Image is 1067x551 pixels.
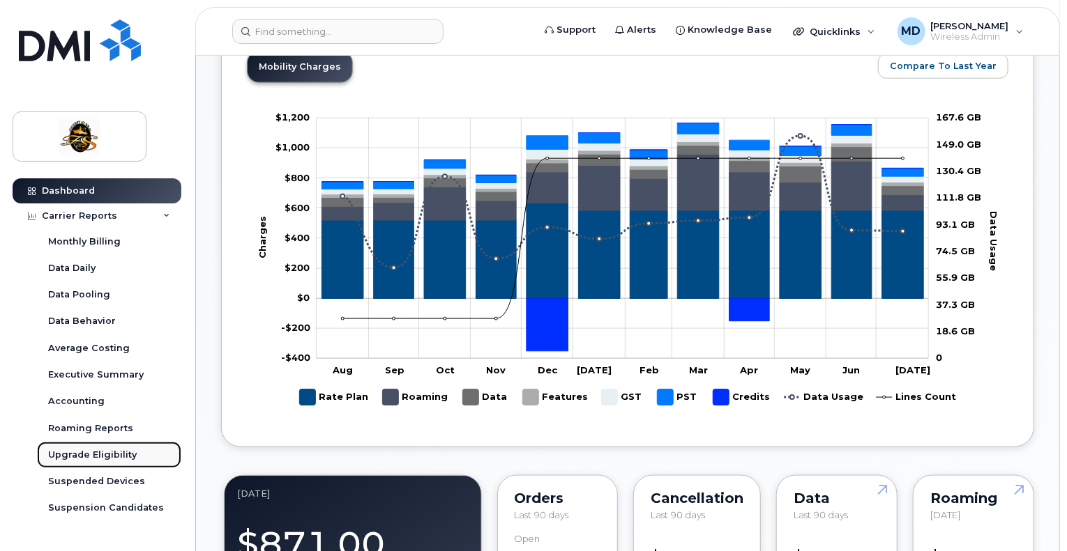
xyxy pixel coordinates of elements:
tspan: $400 [285,232,310,243]
div: July 2025 [237,488,469,499]
a: Support [535,16,605,44]
tspan: 18.6 GB [936,325,975,336]
button: Compare To Last Year [878,54,1008,79]
tspan: 0 [936,352,942,364]
tspan: $800 [285,172,310,183]
g: Data [462,384,508,411]
g: GST [321,134,923,195]
tspan: Apr [739,365,758,376]
div: Cancellation [651,492,743,504]
div: Maxwell Dolling [888,17,1034,45]
div: Roaming [930,492,1017,504]
tspan: 149.0 GB [936,139,981,150]
g: Credits [713,384,770,411]
tspan: Jun [842,365,860,376]
g: $0 [285,232,310,243]
tspan: Feb [640,365,659,376]
g: Features [522,384,588,411]
tspan: May [790,365,810,376]
g: $0 [285,262,310,273]
g: Roaming [382,384,448,411]
span: Knowledge Base [688,23,772,37]
g: PST [657,384,699,411]
tspan: 74.5 GB [936,245,975,256]
g: $0 [285,172,310,183]
tspan: 167.6 GB [936,112,981,123]
tspan: $0 [297,293,310,304]
g: Data [321,146,923,207]
span: Compare To Last Year [890,59,997,72]
span: MD [902,23,921,40]
g: Chart [256,112,999,411]
tspan: Aug [331,365,352,376]
tspan: 130.4 GB [936,165,981,176]
a: Mobility Charges [248,52,352,82]
a: Knowledge Base [666,16,782,44]
g: Legend [299,384,956,411]
tspan: -$400 [281,352,310,364]
g: Roaming [321,155,923,220]
tspan: Charges [256,216,267,258]
tspan: Nov [486,365,506,376]
tspan: 111.8 GB [936,192,981,203]
div: Open [515,534,540,544]
g: Rate Plan [299,384,368,411]
tspan: Data Usage [988,211,999,271]
span: [PERSON_NAME] [931,20,1009,31]
input: Find something... [232,19,444,44]
div: Data [794,492,880,504]
span: Last 90 days [651,509,705,520]
g: Features [321,142,923,198]
g: Rate Plan [321,203,923,299]
tspan: 37.3 GB [936,299,975,310]
g: Data Usage [784,384,863,411]
g: $0 [281,352,310,364]
tspan: 55.9 GB [936,272,975,284]
g: GST [601,384,643,411]
span: Alerts [627,23,656,37]
a: Alerts [605,16,666,44]
span: Quicklinks [810,26,861,37]
span: Last 90 days [794,509,848,520]
g: $0 [275,142,310,153]
tspan: Sep [384,365,404,376]
tspan: $1,200 [275,112,310,123]
div: Quicklinks [783,17,885,45]
span: [DATE] [930,509,960,520]
g: Lines Count [876,384,956,411]
div: Orders [515,492,601,504]
span: Wireless Admin [931,31,1009,42]
tspan: [DATE] [895,365,930,376]
tspan: Dec [538,365,558,376]
tspan: $600 [285,202,310,213]
tspan: 93.1 GB [936,219,975,230]
tspan: -$200 [281,323,310,334]
tspan: $1,000 [275,142,310,153]
g: PST [321,123,923,189]
g: $0 [285,202,310,213]
span: Last 90 days [515,509,569,520]
g: $0 [275,112,310,123]
span: Support [557,23,596,37]
tspan: Mar [688,365,707,376]
tspan: Oct [436,365,455,376]
g: $0 [281,323,310,334]
tspan: $200 [285,262,310,273]
tspan: [DATE] [577,365,612,376]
